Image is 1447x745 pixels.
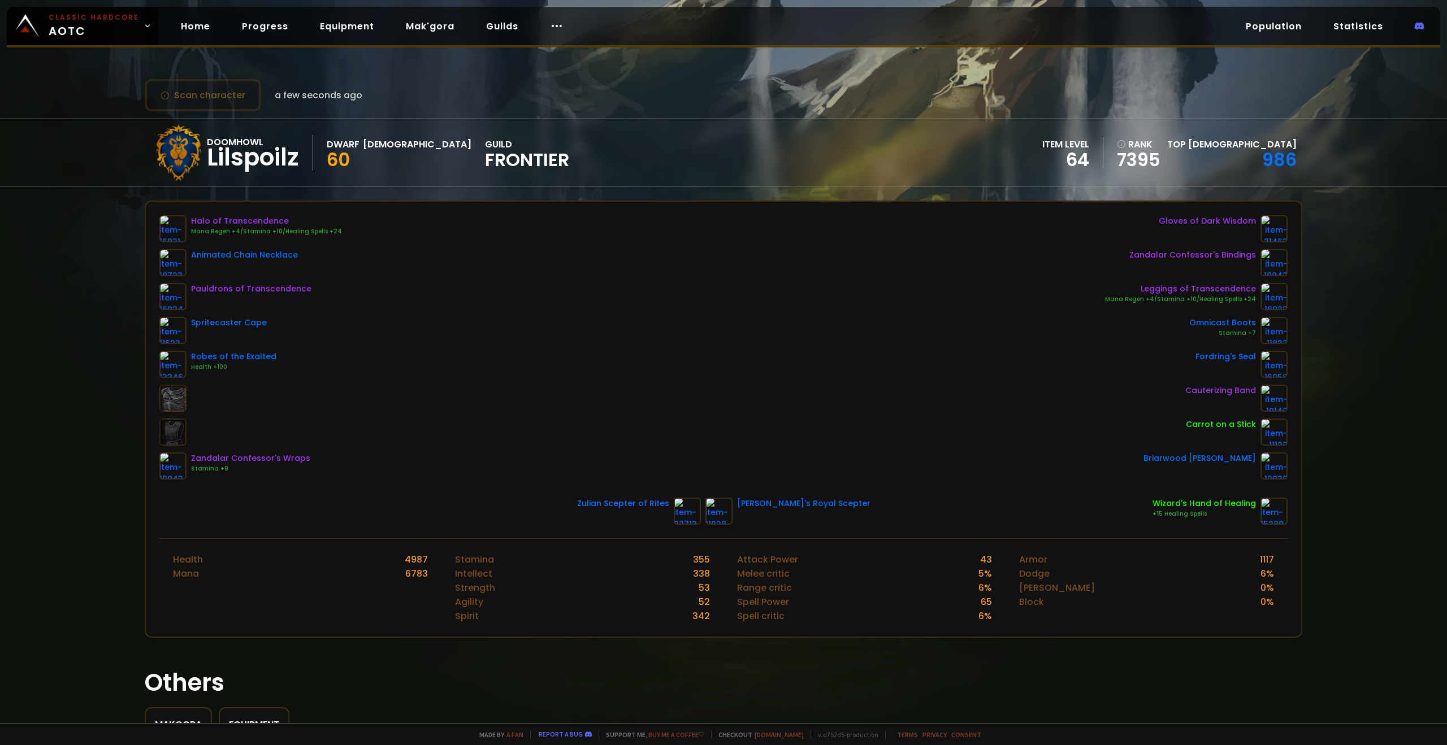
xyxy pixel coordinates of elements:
img: item-22713 [674,498,701,525]
div: rank [1117,137,1160,151]
div: Stamina +9 [191,464,310,473]
div: Pauldrons of Transcendence [191,283,311,295]
a: Classic HardcoreAOTC [7,7,158,45]
div: Stamina [455,552,494,567]
a: Statistics [1324,15,1392,38]
img: item-15280 [1260,498,1288,525]
div: Gloves of Dark Wisdom [1159,215,1256,227]
span: [DEMOGRAPHIC_DATA] [1188,138,1297,151]
a: Mak'gora [397,15,463,38]
div: 65 [981,595,992,609]
span: a few seconds ago [275,88,362,102]
div: Attack Power [737,552,798,567]
span: AOTC [49,12,139,40]
img: item-16924 [159,283,187,310]
div: Mana Regen +4/Stamina +10/Healing Spells +24 [191,227,342,236]
div: Carrot on a Stick [1186,419,1256,430]
a: 986 [1262,147,1297,172]
div: guild [485,137,569,168]
div: Melee critic [737,567,790,581]
a: Buy me a coffee [648,730,704,739]
div: [PERSON_NAME]'s Royal Scepter [737,498,870,509]
img: item-13346 [159,351,187,378]
div: [DEMOGRAPHIC_DATA] [363,137,471,151]
div: 0 % [1260,595,1274,609]
div: 0 % [1260,581,1274,595]
span: Made by [473,730,523,739]
div: 64 [1042,151,1089,168]
div: Doomhowl [207,135,299,149]
a: a fan [506,730,523,739]
div: Makgora [155,717,202,731]
img: item-16922 [1260,283,1288,310]
a: 7395 [1117,151,1160,168]
div: Zandalar Confessor's Bindings [1129,249,1256,261]
span: Support me, [599,730,704,739]
div: Equipment [229,717,279,731]
div: Intellect [455,567,492,581]
div: Wizard's Hand of Healing [1153,498,1256,509]
a: Progress [233,15,297,38]
img: item-11822 [1260,317,1288,344]
img: item-19842 [1260,249,1288,276]
div: 6 % [978,581,992,595]
img: item-11623 [159,317,187,344]
div: Mana [173,567,199,581]
a: Population [1237,15,1311,38]
div: Omnicast Boots [1189,317,1256,329]
a: [DOMAIN_NAME] [755,730,804,739]
div: 342 [692,609,710,623]
div: 1117 [1260,552,1274,567]
span: v. d752d5 - production [811,730,878,739]
div: Fordring's Seal [1195,351,1256,363]
div: Block [1019,595,1044,609]
img: item-16058 [1260,351,1288,378]
button: Scan character [145,79,261,111]
div: Spritecaster Cape [191,317,267,329]
div: Animated Chain Necklace [191,249,298,261]
div: Health +100 [191,363,276,372]
div: Cauterizing Band [1185,385,1256,397]
img: item-11928 [705,498,733,525]
div: Spirit [455,609,479,623]
div: Dodge [1019,567,1050,581]
span: 60 [327,147,350,172]
img: item-18723 [159,249,187,276]
div: +15 Healing Spells [1153,509,1256,519]
div: 6783 [405,567,428,581]
div: Mana Regen +4/Stamina +10/Healing Spells +24 [1105,295,1256,304]
img: item-16921 [159,215,187,242]
div: 53 [699,581,710,595]
div: 52 [699,595,710,609]
div: Lilspoilz [207,149,299,166]
div: 355 [693,552,710,567]
img: item-12930 [1260,452,1288,480]
div: 6 % [1260,567,1274,581]
div: 6 % [978,609,992,623]
div: item level [1042,137,1089,151]
span: Frontier [485,151,569,168]
div: 338 [693,567,710,581]
div: Spell critic [737,609,785,623]
div: 4987 [405,552,428,567]
div: Zulian Scepter of Rites [577,498,669,509]
div: Strength [455,581,495,595]
img: item-19140 [1260,385,1288,412]
div: Health [173,552,203,567]
img: item-19843 [159,452,187,480]
div: Agility [455,595,483,609]
a: Equipment [311,15,383,38]
div: Spell Power [737,595,789,609]
a: Terms [897,730,918,739]
img: item-11122 [1260,419,1288,446]
a: Home [172,15,219,38]
div: Halo of Transcendence [191,215,342,227]
span: Checkout [711,730,804,739]
div: Stamina +7 [1189,329,1256,338]
div: Robes of the Exalted [191,351,276,363]
div: Range critic [737,581,792,595]
img: item-21462 [1260,215,1288,242]
div: Top [1167,137,1297,151]
div: [PERSON_NAME] [1019,581,1095,595]
div: Briarwood [PERSON_NAME] [1143,452,1256,464]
